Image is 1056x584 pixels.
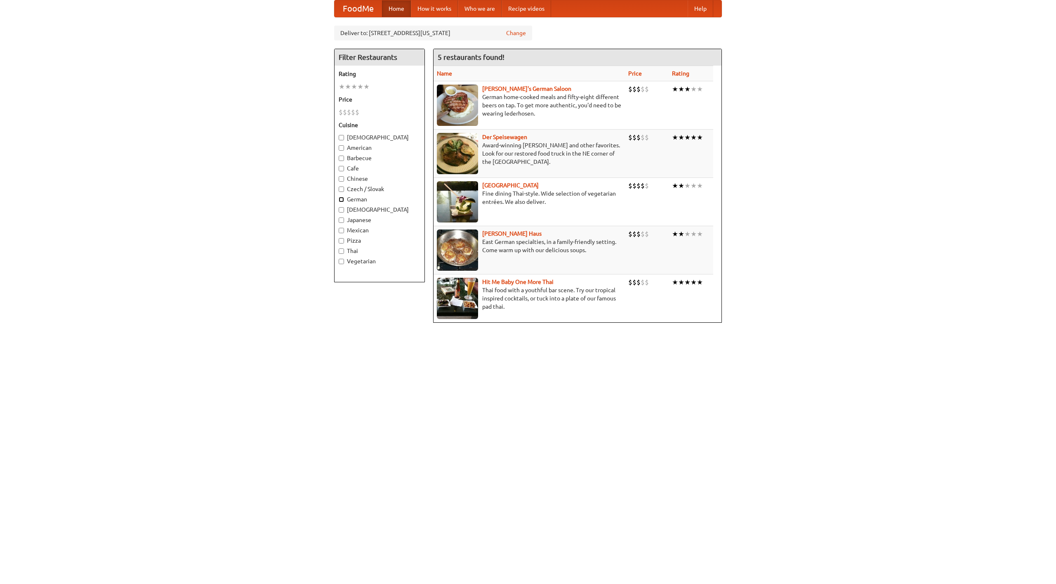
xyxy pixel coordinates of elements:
a: Der Speisewagen [482,134,527,140]
li: $ [641,278,645,287]
a: Who we are [458,0,502,17]
li: ★ [697,85,703,94]
li: ★ [697,133,703,142]
li: ★ [672,85,678,94]
li: $ [645,133,649,142]
li: ★ [345,82,351,91]
input: Chinese [339,176,344,182]
label: Barbecue [339,154,420,162]
a: Name [437,70,452,77]
li: $ [636,229,641,239]
li: $ [628,278,632,287]
img: speisewagen.jpg [437,133,478,174]
label: American [339,144,420,152]
li: ★ [678,278,684,287]
img: babythai.jpg [437,278,478,319]
p: Award-winning [PERSON_NAME] and other favorites. Look for our restored food truck in the NE corne... [437,141,622,166]
label: [DEMOGRAPHIC_DATA] [339,133,420,142]
li: ★ [691,278,697,287]
li: $ [339,108,343,117]
input: German [339,197,344,202]
li: ★ [672,133,678,142]
a: How it works [411,0,458,17]
li: ★ [678,181,684,190]
li: $ [636,133,641,142]
li: $ [641,181,645,190]
a: Home [382,0,411,17]
li: $ [632,133,636,142]
li: ★ [691,181,697,190]
li: ★ [672,181,678,190]
li: $ [636,85,641,94]
a: Hit Me Baby One More Thai [482,279,554,285]
li: ★ [697,181,703,190]
input: Thai [339,248,344,254]
li: $ [347,108,351,117]
input: American [339,145,344,151]
p: German home-cooked meals and fifty-eight different beers on tap. To get more authentic, you'd nee... [437,93,622,118]
input: Mexican [339,228,344,233]
a: Change [506,29,526,37]
a: [GEOGRAPHIC_DATA] [482,182,539,189]
a: [PERSON_NAME]'s German Saloon [482,85,571,92]
div: Deliver to: [STREET_ADDRESS][US_STATE] [334,26,532,40]
p: East German specialties, in a family-friendly setting. Come warm up with our delicious soups. [437,238,622,254]
a: [PERSON_NAME] Haus [482,230,542,237]
h4: Filter Restaurants [335,49,424,66]
li: ★ [678,85,684,94]
input: Pizza [339,238,344,244]
p: Thai food with a youthful bar scene. Try our tropical inspired cocktails, or tuck into a plate of... [437,286,622,311]
li: ★ [672,278,678,287]
li: $ [645,229,649,239]
h5: Price [339,95,420,104]
li: $ [628,85,632,94]
li: ★ [357,82,363,91]
li: $ [641,85,645,94]
li: $ [351,108,355,117]
input: Cafe [339,166,344,171]
li: ★ [678,133,684,142]
li: $ [632,85,636,94]
input: Vegetarian [339,259,344,264]
li: $ [628,133,632,142]
li: $ [632,278,636,287]
ng-pluralize: 5 restaurants found! [438,53,504,61]
label: Chinese [339,175,420,183]
li: $ [343,108,347,117]
li: $ [355,108,359,117]
li: ★ [684,181,691,190]
li: $ [641,229,645,239]
input: [DEMOGRAPHIC_DATA] [339,135,344,140]
img: satay.jpg [437,181,478,222]
a: Recipe videos [502,0,551,17]
li: ★ [691,133,697,142]
input: [DEMOGRAPHIC_DATA] [339,207,344,213]
li: ★ [351,82,357,91]
li: ★ [339,82,345,91]
li: ★ [684,278,691,287]
label: [DEMOGRAPHIC_DATA] [339,206,420,214]
li: $ [628,181,632,190]
a: Help [688,0,713,17]
li: ★ [672,229,678,239]
a: Rating [672,70,689,77]
p: Fine dining Thai-style. Wide selection of vegetarian entrées. We also deliver. [437,189,622,206]
li: ★ [691,229,697,239]
img: kohlhaus.jpg [437,229,478,271]
label: Thai [339,247,420,255]
img: esthers.jpg [437,85,478,126]
li: $ [636,278,641,287]
li: ★ [684,133,691,142]
h5: Cuisine [339,121,420,129]
li: $ [636,181,641,190]
li: $ [645,278,649,287]
li: ★ [684,85,691,94]
li: $ [645,181,649,190]
li: $ [641,133,645,142]
input: Barbecue [339,156,344,161]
